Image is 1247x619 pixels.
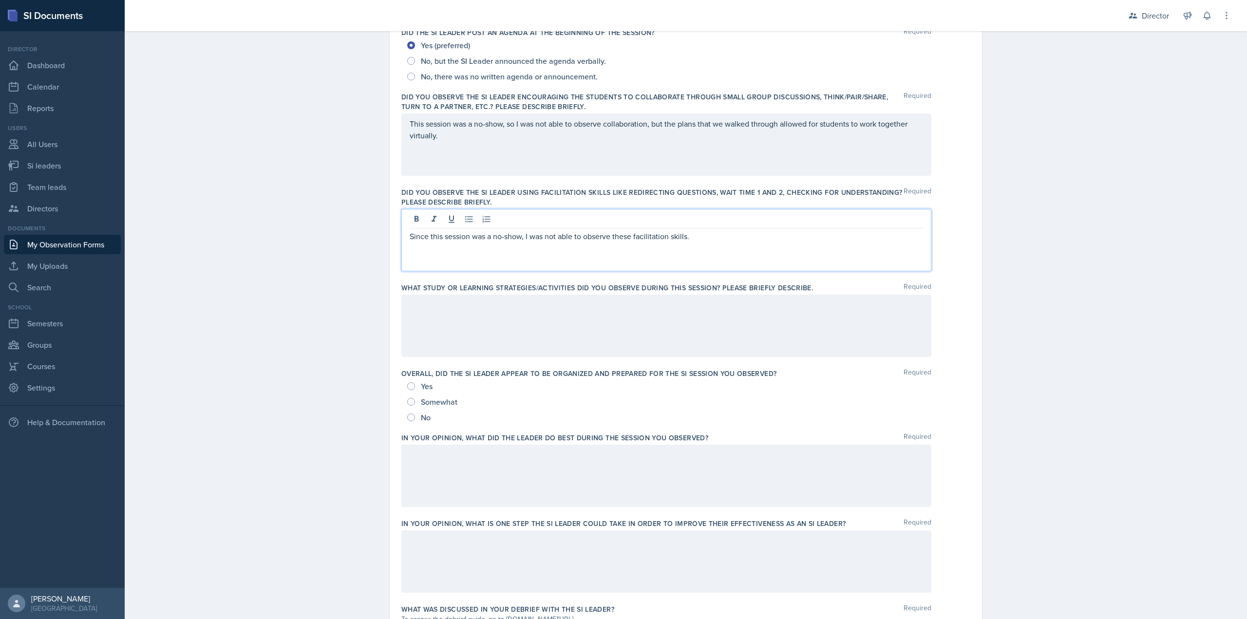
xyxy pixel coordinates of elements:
[401,519,846,528] label: In your opinion, what is ONE step the SI Leader could take in order to improve their effectivenes...
[401,604,614,614] label: What was discussed in your debrief with the SI Leader?
[421,40,470,50] span: Yes (preferred)
[401,433,708,443] label: In your opinion, what did the leader do BEST during the session you observed?
[904,604,931,614] span: Required
[904,188,931,207] span: Required
[421,381,433,391] span: Yes
[4,199,121,218] a: Directors
[401,369,776,378] label: Overall, did the SI Leader appear to be organized and prepared for the SI Session you observed?
[410,118,923,141] p: This session was a no-show, so I was not able to observe collaboration, but the plans that we wal...
[904,92,931,112] span: Required
[4,124,121,132] div: Users
[421,413,431,422] span: No
[4,314,121,333] a: Semesters
[4,56,121,75] a: Dashboard
[904,369,931,378] span: Required
[4,256,121,276] a: My Uploads
[4,303,121,312] div: School
[421,397,457,407] span: Somewhat
[401,92,904,112] label: Did you observe the SI Leader encouraging the students to collaborate through small group discuss...
[410,230,923,242] p: Since this session was a no-show, I was not able to observe these facilitation skills.
[904,519,931,528] span: Required
[904,283,931,293] span: Required
[4,45,121,54] div: Director
[401,283,813,293] label: What study or learning strategies/activities did you observe during this session? Please briefly ...
[31,603,97,613] div: [GEOGRAPHIC_DATA]
[4,224,121,233] div: Documents
[421,56,606,66] span: No, but the SI Leader announced the agenda verbally.
[4,156,121,175] a: Si leaders
[4,378,121,397] a: Settings
[31,594,97,603] div: [PERSON_NAME]
[4,177,121,197] a: Team leads
[4,356,121,376] a: Courses
[1142,10,1169,21] div: Director
[4,335,121,355] a: Groups
[421,72,598,81] span: No, there was no written agenda or announcement.
[4,413,121,432] div: Help & Documentation
[4,134,121,154] a: All Users
[401,28,655,38] label: Did the SI Leader post an agenda at the beginning of the session?
[4,235,121,254] a: My Observation Forms
[401,188,904,207] label: Did you observe the SI Leader using facilitation skills like redirecting questions, wait time 1 a...
[4,77,121,96] a: Calendar
[904,28,931,38] span: Required
[904,433,931,443] span: Required
[4,98,121,118] a: Reports
[4,278,121,297] a: Search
